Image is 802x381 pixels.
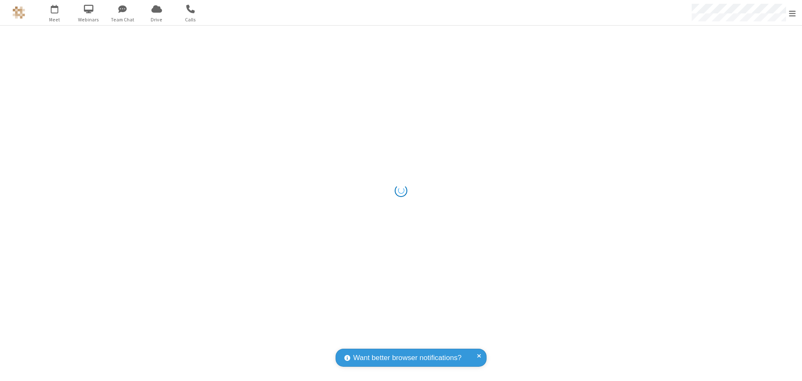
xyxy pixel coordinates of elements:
[39,16,70,23] span: Meet
[107,16,138,23] span: Team Chat
[13,6,25,19] img: QA Selenium DO NOT DELETE OR CHANGE
[353,352,461,363] span: Want better browser notifications?
[73,16,104,23] span: Webinars
[141,16,172,23] span: Drive
[175,16,206,23] span: Calls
